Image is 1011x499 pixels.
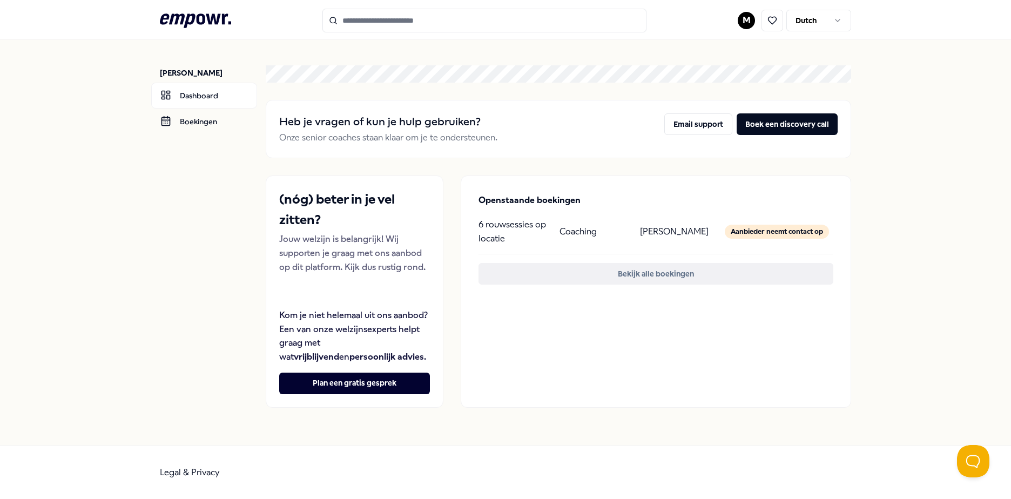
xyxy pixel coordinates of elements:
a: Boekingen [151,109,257,134]
button: M [738,12,755,29]
p: Kom je niet helemaal uit ons aanbod? Een van onze welzijnsexperts helpt graag met wat en . [279,308,430,363]
strong: persoonlijk advies [349,352,424,362]
a: Email support [664,113,732,145]
button: Bekijk alle boekingen [478,263,833,285]
p: Coaching [560,225,597,239]
a: Legal & Privacy [160,467,220,477]
p: 6 rouwsessies op locatie [478,218,550,245]
button: Boek een discovery call [737,113,838,135]
p: Jouw welzijn is belangrijk! Wij supporten je graag met ons aanbod op dit platform. Kijk dus rusti... [279,232,430,274]
iframe: Help Scout Beacon - Open [957,445,989,477]
div: Aanbieder neemt contact op [725,225,829,239]
strong: vrijblijvend [294,352,339,362]
h2: Heb je vragen of kun je hulp gebruiken? [279,113,497,131]
input: Search for products, categories or subcategories [322,9,646,32]
p: [PERSON_NAME] [640,225,709,239]
h2: (nóg) beter in je vel zitten? [279,189,430,231]
p: [PERSON_NAME] [160,68,257,78]
button: Email support [664,113,732,135]
button: Plan een gratis gesprek [279,373,430,394]
p: Openstaande boekingen [478,193,833,207]
a: Dashboard [151,83,257,109]
p: Onze senior coaches staan klaar om je te ondersteunen. [279,131,497,145]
